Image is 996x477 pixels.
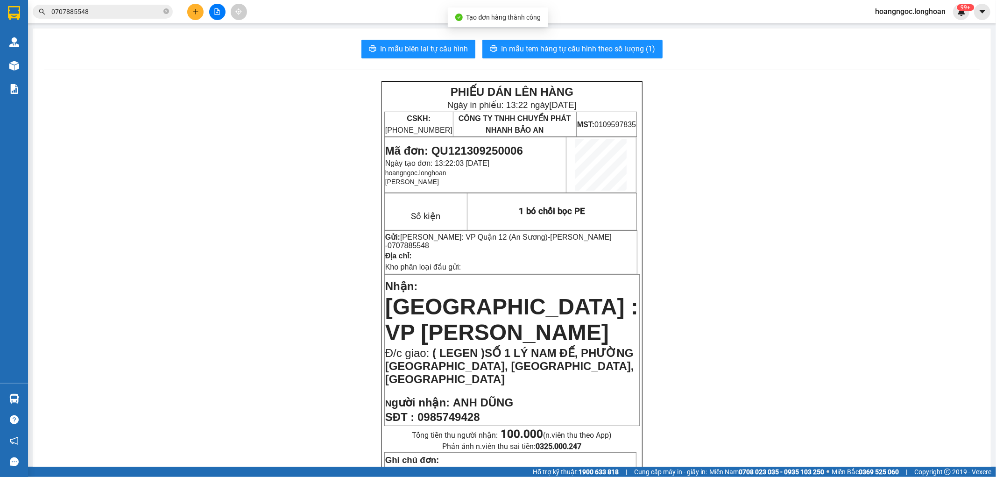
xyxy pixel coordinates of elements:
span: ANH DŨNG [453,396,513,409]
button: file-add [209,4,226,20]
span: Miền Nam [709,467,824,477]
strong: MST: [577,121,594,128]
span: 0985749428 [417,411,480,423]
strong: 0369 525 060 [859,468,899,476]
span: printer [490,45,497,54]
span: | [626,467,627,477]
span: Ngày tạo đơn: 13:22:03 [DATE] [385,159,489,167]
button: caret-down [974,4,990,20]
span: Kho phân loại đầu gửi: [385,263,461,271]
strong: CSKH: [407,114,431,122]
img: warehouse-icon [9,37,19,47]
input: Tìm tên, số ĐT hoặc mã đơn [51,7,162,17]
span: close-circle [163,8,169,14]
span: Phản ánh n.viên thu sai tiền: [442,442,581,451]
span: Đ/c giao: [385,347,432,359]
img: warehouse-icon [9,61,19,71]
strong: SĐT : [385,411,415,423]
button: printerIn mẫu tem hàng tự cấu hình theo số lượng (1) [482,40,663,58]
span: [PERSON_NAME] [385,178,439,185]
img: warehouse-icon [9,394,19,404]
span: hoangngoc.longhoan [868,6,953,17]
span: ⚪️ [826,470,829,474]
span: In mẫu tem hàng tự cấu hình theo số lượng (1) [501,43,655,55]
span: notification [10,436,19,445]
strong: PHIẾU DÁN LÊN HÀNG [451,85,573,98]
span: | [906,467,907,477]
span: - [385,233,612,249]
span: plus [192,8,199,15]
strong: PHIẾU DÁN LÊN HÀNG [66,4,189,17]
span: 0707885548 [388,242,429,249]
span: close-circle [163,7,169,16]
span: search [39,8,45,15]
span: Nhận: [385,280,418,292]
span: copyright [944,469,951,475]
span: CÔNG TY TNHH CHUYỂN PHÁT NHANH BẢO AN [74,32,186,49]
sup: 365 [957,4,974,11]
img: solution-icon [9,84,19,94]
span: Tạo đơn hàng thành công [466,14,541,21]
strong: Gửi: [385,233,400,241]
strong: CSKH: [26,32,49,40]
span: Hỗ trợ kỹ thuật: [533,467,619,477]
span: message [10,457,19,466]
strong: 0325.000.247 [536,442,581,451]
span: [GEOGRAPHIC_DATA] : VP [PERSON_NAME] [385,294,638,345]
span: (n.viên thu theo App) [501,431,612,440]
span: aim [235,8,242,15]
span: Ngày in phiếu: 13:22 ngày [447,100,577,110]
img: logo-vxr [8,6,20,20]
span: Số kiện [411,211,440,221]
span: Ngày in phiếu: 12:22 ngày [63,19,192,28]
strong: Ghi chú đơn: [385,455,439,465]
span: CÔNG TY TNHH CHUYỂN PHÁT NHANH BẢO AN [459,114,571,134]
span: [DATE] [549,100,577,110]
span: 0109597835 [577,121,636,128]
span: question-circle [10,415,19,424]
span: [PHONE_NUMBER] [4,32,71,48]
span: [PERSON_NAME]: VP Quận 12 (An Sương) [400,233,548,241]
span: Tổng tiền thu người nhận: [412,431,612,440]
span: [PHONE_NUMBER] [385,114,452,134]
span: hoangngoc.longhoan [385,169,446,177]
span: ( LEGEN )SỐ 1 LÝ NAM ĐẾ, PHƯỜNG [GEOGRAPHIC_DATA], [GEOGRAPHIC_DATA], [GEOGRAPHIC_DATA] [385,347,634,385]
span: Mã đơn: QU121309250006 [385,144,523,157]
span: check-circle [455,14,463,21]
strong: N [385,399,450,408]
strong: 100.000 [501,427,543,441]
span: Mã đơn: QU121309250005 [4,57,141,69]
span: gười nhận: [391,396,450,409]
button: aim [231,4,247,20]
img: icon-new-feature [957,7,966,16]
button: printerIn mẫu biên lai tự cấu hình [361,40,475,58]
strong: Địa chỉ: [385,252,412,260]
span: Miền Bắc [832,467,899,477]
strong: 0708 023 035 - 0935 103 250 [739,468,824,476]
span: [PERSON_NAME] - [385,233,612,249]
span: Cung cấp máy in - giấy in: [634,467,707,477]
span: caret-down [978,7,987,16]
span: In mẫu biên lai tự cấu hình [380,43,468,55]
strong: 1900 633 818 [579,468,619,476]
span: printer [369,45,376,54]
button: plus [187,4,204,20]
span: 1 bó chổi bọc PE [519,206,585,216]
span: file-add [214,8,220,15]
